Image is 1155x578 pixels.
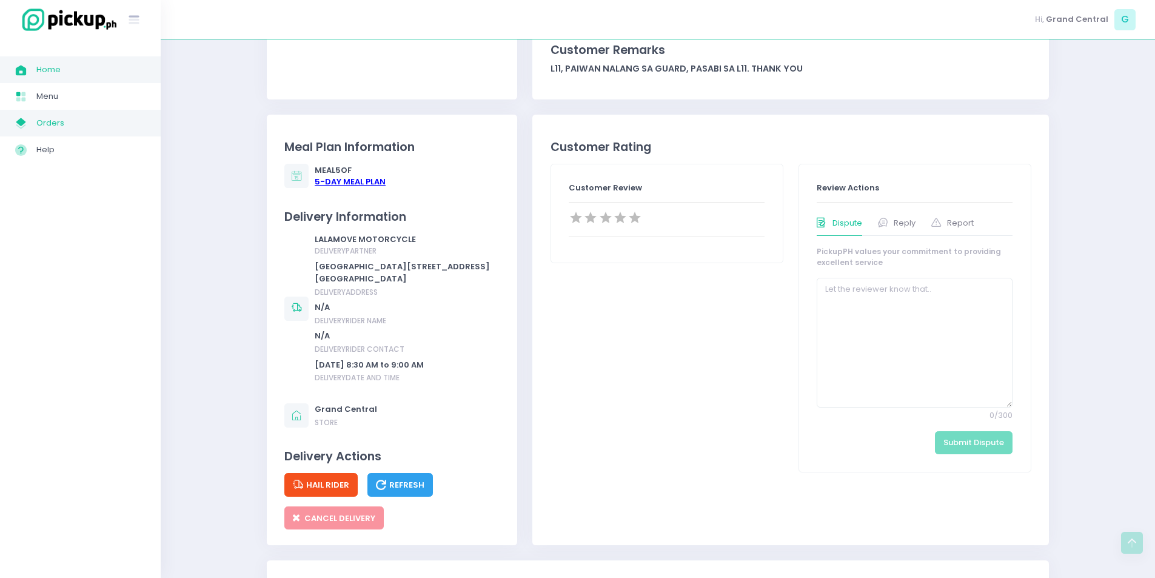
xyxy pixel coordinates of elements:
span: Orders [36,115,146,131]
span: 0 / 300 [817,409,1013,422]
span: delivery partner [315,246,377,256]
span: delivery rider name [315,315,386,326]
span: CANCEL DELIVERY [293,512,375,524]
div: L11, Paiwan nalang sa guard, pasabi sa L11. Thank you [551,62,1031,75]
span: delivery address [315,287,378,297]
span: Reply [894,217,916,229]
div: PickupPH values your commitment to providing excellent service [817,246,1013,268]
div: [DATE] 8:30 AM to 9:00 AM [315,359,496,371]
div: LALAMOVE MOTORCYCLE [315,234,496,257]
img: logo [15,7,118,33]
button: Submit Dispute [935,431,1013,454]
span: Hi, [1035,13,1044,25]
div: Delivery Actions [284,448,500,465]
span: Customer Review [569,182,642,193]
div: Grand Central [315,403,377,415]
span: Help [36,142,146,158]
span: Refresh [376,479,424,491]
span: Dispute [832,217,862,229]
div: 5 -Day Meal Plan [315,176,386,188]
div: Customer Remarks [551,41,1031,59]
div: [GEOGRAPHIC_DATA][STREET_ADDRESS][GEOGRAPHIC_DATA] [315,261,496,284]
span: Hail Rider [293,479,349,491]
div: Customer Rating [551,138,1031,156]
div: Delivery Information [284,208,500,226]
div: Meal Plan Information [284,138,500,156]
span: Home [36,62,146,78]
div: N/A [315,330,496,342]
span: store [315,417,338,428]
div: N/A [315,301,496,314]
span: G [1114,9,1136,30]
span: Review Actions [817,182,879,193]
span: Delivery date and time [315,372,400,383]
span: delivery rider contact [315,344,404,354]
span: Grand Central [1046,13,1108,25]
span: Report [947,217,974,229]
span: Menu [36,89,146,104]
div: Meal 5 of [315,164,386,188]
